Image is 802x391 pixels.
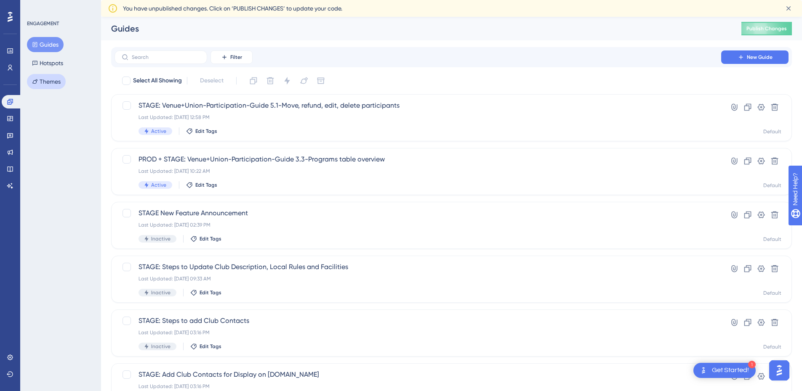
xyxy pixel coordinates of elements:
div: Get Started! [712,366,749,375]
img: launcher-image-alternative-text [698,365,709,375]
div: Last Updated: [DATE] 12:58 PM [139,114,697,121]
span: Need Help? [20,2,53,12]
span: Select All Showing [133,76,182,86]
div: 1 [748,361,756,368]
span: PROD + STAGE: Venue+Union-Participation-Guide 3.3-Programs table overview [139,154,697,164]
span: You have unpublished changes. Click on ‘PUBLISH CHANGES’ to update your code. [123,3,342,13]
span: STAGE New Feature Announcement [139,208,697,218]
span: Edit Tags [200,289,221,296]
button: Filter [210,50,253,64]
div: Last Updated: [DATE] 02:39 PM [139,222,697,228]
button: Edit Tags [186,128,217,135]
span: Inactive [151,235,171,242]
div: Default [763,236,781,243]
span: STAGE: Steps to Update Club Description, Local Rules and Facilities [139,262,697,272]
div: Guides [111,23,720,34]
div: Default [763,182,781,189]
button: Hotspots [27,55,68,71]
span: Inactive [151,343,171,350]
span: Publish Changes [746,25,787,32]
span: New Guide [747,54,773,61]
span: STAGE: Steps to add Club Contacts [139,316,697,326]
span: Active [151,128,166,135]
div: Default [763,128,781,135]
div: Last Updated: [DATE] 03:16 PM [139,329,697,336]
iframe: UserGuiding AI Assistant Launcher [767,358,792,383]
div: Last Updated: [DATE] 03:16 PM [139,383,697,390]
button: Deselect [192,73,231,88]
button: Edit Tags [190,235,221,242]
span: Filter [230,54,242,61]
div: Last Updated: [DATE] 10:22 AM [139,168,697,174]
button: Edit Tags [190,343,221,350]
button: Edit Tags [190,289,221,296]
span: STAGE: Add Club Contacts for Display on [DOMAIN_NAME] [139,370,697,380]
div: Default [763,290,781,296]
div: Default [763,343,781,350]
input: Search [132,54,200,60]
button: Publish Changes [741,22,792,35]
span: Edit Tags [200,343,221,350]
button: Edit Tags [186,182,217,188]
span: Inactive [151,289,171,296]
button: Guides [27,37,64,52]
span: Deselect [200,76,224,86]
span: Active [151,182,166,188]
div: ENGAGEMENT [27,20,59,27]
span: Edit Tags [200,235,221,242]
button: Themes [27,74,66,89]
button: New Guide [721,50,789,64]
span: Edit Tags [195,182,217,188]
div: Last Updated: [DATE] 09:33 AM [139,275,697,282]
span: Edit Tags [195,128,217,135]
div: Open Get Started! checklist, remaining modules: 1 [693,363,756,378]
span: STAGE: Venue+Union-Participation-Guide 5.1-Move, refund, edit, delete participants [139,100,697,111]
